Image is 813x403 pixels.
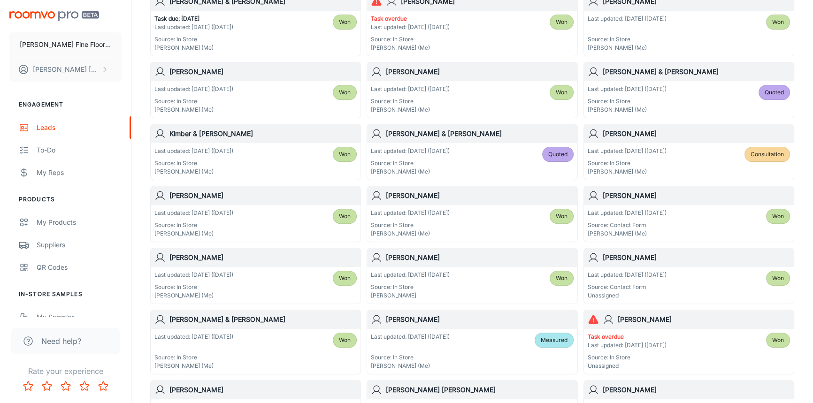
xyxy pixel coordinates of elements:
span: Won [339,18,351,26]
p: Last updated: [DATE] ([DATE]) [154,333,233,341]
p: Last updated: [DATE] ([DATE]) [588,85,667,93]
p: Source: In Store [588,353,667,362]
p: Source: In Store [154,221,233,229]
p: Source: In Store [588,159,667,167]
a: [PERSON_NAME]Last updated: [DATE] ([DATE])Source: In Store[PERSON_NAME]Won [367,248,577,304]
h6: [PERSON_NAME] [603,385,790,395]
span: Won [556,88,568,97]
p: Source: In Store [154,97,233,106]
p: [PERSON_NAME] (Me) [371,106,450,114]
h6: [PERSON_NAME] [386,67,573,77]
p: Last updated: [DATE] ([DATE]) [588,209,667,217]
span: Won [339,336,351,344]
p: [PERSON_NAME] (Me) [154,106,233,114]
p: Task due: [DATE] [154,15,233,23]
span: Won [772,274,784,282]
button: Rate 5 star [94,377,113,395]
p: Last updated: [DATE] ([DATE]) [371,271,450,279]
span: Won [556,274,568,282]
p: [PERSON_NAME] (Me) [371,362,450,370]
button: [PERSON_NAME] Fine Floors, Inc [9,32,122,57]
a: [PERSON_NAME]Last updated: [DATE] ([DATE])Source: In Store[PERSON_NAME] (Me)Won [150,248,361,304]
h6: [PERSON_NAME] [386,314,573,325]
span: Won [339,212,351,221]
span: Quoted [548,150,568,159]
p: [PERSON_NAME] (Me) [154,291,233,300]
h6: Kimber & [PERSON_NAME] [169,129,357,139]
p: [PERSON_NAME] [371,291,450,300]
div: Suppliers [37,240,122,250]
a: [PERSON_NAME] & [PERSON_NAME]Last updated: [DATE] ([DATE])Source: In Store[PERSON_NAME] (Me)Quoted [367,124,577,180]
p: Task overdue [371,15,450,23]
a: [PERSON_NAME] & [PERSON_NAME]Last updated: [DATE] ([DATE])Source: In Store[PERSON_NAME] (Me)Quoted [583,62,794,118]
p: Source: In Store [154,283,233,291]
h6: [PERSON_NAME] & [PERSON_NAME] [386,129,573,139]
span: Won [772,18,784,26]
h6: [PERSON_NAME] [603,129,790,139]
h6: [PERSON_NAME] [169,67,357,77]
span: Quoted [765,88,784,97]
p: [PERSON_NAME] (Me) [371,167,450,176]
p: Source: In Store [588,35,667,44]
p: Last updated: [DATE] ([DATE]) [588,271,667,279]
p: [PERSON_NAME] (Me) [371,229,450,238]
p: [PERSON_NAME] [PERSON_NAME] [33,64,99,75]
a: [PERSON_NAME]Last updated: [DATE] ([DATE])Source: In Store[PERSON_NAME] (Me)Won [367,186,577,242]
h6: [PERSON_NAME] [PERSON_NAME] [386,385,573,395]
p: Last updated: [DATE] ([DATE]) [588,341,667,350]
button: Rate 4 star [75,377,94,395]
p: Source: In Store [154,159,233,167]
p: Last updated: [DATE] ([DATE]) [154,85,233,93]
span: Won [339,150,351,159]
p: Last updated: [DATE] ([DATE]) [371,23,450,31]
a: [PERSON_NAME]Last updated: [DATE] ([DATE])Source: Contact Form[PERSON_NAME] (Me)Won [583,186,794,242]
p: Source: In Store [371,97,450,106]
p: Source: In Store [371,283,450,291]
p: Unassigned [588,291,667,300]
span: Won [556,18,568,26]
img: Roomvo PRO Beta [9,11,99,21]
p: Source: In Store [371,221,450,229]
button: Rate 2 star [38,377,56,395]
p: Last updated: [DATE] ([DATE]) [588,147,667,155]
p: [PERSON_NAME] (Me) [588,229,667,238]
h6: [PERSON_NAME] [386,252,573,263]
div: My Reps [37,167,122,178]
h6: [PERSON_NAME] & [PERSON_NAME] [603,67,790,77]
p: Last updated: [DATE] ([DATE]) [588,15,667,23]
h6: [PERSON_NAME] [169,252,357,263]
span: Won [556,212,568,221]
a: [PERSON_NAME]Task overdueLast updated: [DATE] ([DATE])Source: In StoreUnassignedWon [583,310,794,374]
a: Kimber & [PERSON_NAME]Last updated: [DATE] ([DATE])Source: In Store[PERSON_NAME] (Me)Won [150,124,361,180]
div: Leads [37,122,122,133]
a: [PERSON_NAME]Last updated: [DATE] ([DATE])Source: In Store[PERSON_NAME] (Me)Measured [367,310,577,374]
button: Rate 1 star [19,377,38,395]
p: Last updated: [DATE] ([DATE]) [154,23,233,31]
p: Last updated: [DATE] ([DATE]) [371,147,450,155]
p: [PERSON_NAME] (Me) [588,167,667,176]
p: Last updated: [DATE] ([DATE]) [154,209,233,217]
p: Task overdue [588,333,667,341]
h6: [PERSON_NAME] [603,190,790,201]
a: [PERSON_NAME] & [PERSON_NAME]Last updated: [DATE] ([DATE])Source: In Store[PERSON_NAME] (Me)Won [150,310,361,374]
a: [PERSON_NAME]Last updated: [DATE] ([DATE])Source: In Store[PERSON_NAME] (Me)Won [150,186,361,242]
p: [PERSON_NAME] (Me) [371,44,450,52]
h6: [PERSON_NAME] [386,190,573,201]
p: Source: Contact Form [588,283,667,291]
h6: [PERSON_NAME] [169,385,357,395]
h6: [PERSON_NAME] [603,252,790,263]
p: Last updated: [DATE] ([DATE]) [154,147,233,155]
p: [PERSON_NAME] (Me) [154,362,233,370]
p: Last updated: [DATE] ([DATE]) [371,85,450,93]
p: [PERSON_NAME] (Me) [588,44,667,52]
h6: [PERSON_NAME] [618,314,790,325]
a: [PERSON_NAME]Last updated: [DATE] ([DATE])Source: In Store[PERSON_NAME] (Me)Won [150,62,361,118]
p: Source: In Store [371,353,450,362]
span: Won [339,88,351,97]
h6: [PERSON_NAME] [169,190,357,201]
p: Source: In Store [371,159,450,167]
p: [PERSON_NAME] (Me) [588,106,667,114]
p: Last updated: [DATE] ([DATE]) [371,209,450,217]
div: QR Codes [37,262,122,273]
div: To-do [37,145,122,155]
